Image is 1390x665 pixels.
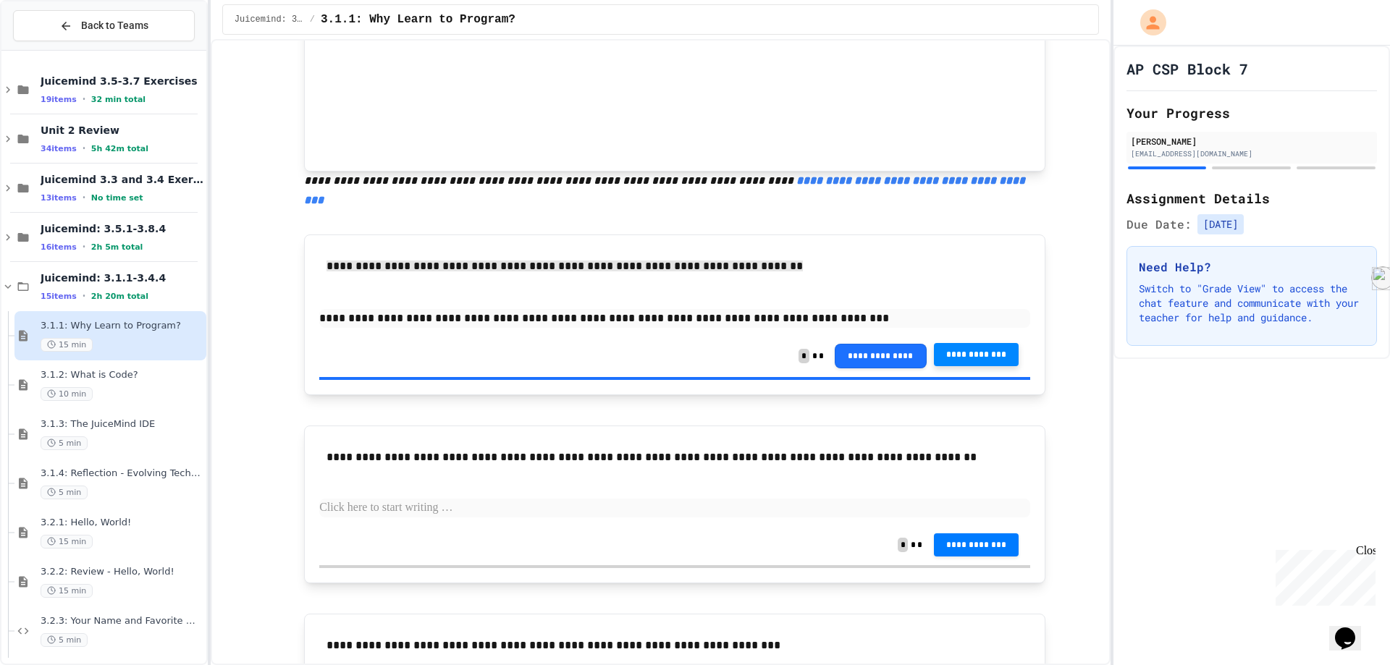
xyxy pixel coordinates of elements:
span: 3.1.1: Why Learn to Program? [41,320,203,332]
span: 3.2.3: Your Name and Favorite Movie [41,615,203,627]
span: Unit 2 Review [41,124,203,137]
h2: Your Progress [1126,103,1377,123]
span: 5 min [41,436,88,450]
div: Chat with us now!Close [6,6,100,92]
span: Due Date: [1126,216,1192,233]
span: 3.1.3: The JuiceMind IDE [41,418,203,431]
span: • [83,241,85,253]
span: 3.2.2: Review - Hello, World! [41,566,203,578]
button: Back to Teams [13,10,195,41]
span: Juicemind: 3.1.1-3.4.4 [235,14,304,25]
span: 3.2.1: Hello, World! [41,517,203,529]
span: Juicemind 3.3 and 3.4 Exercises [41,173,203,186]
h2: Assignment Details [1126,188,1377,208]
span: • [83,192,85,203]
span: 3.1.1: Why Learn to Program? [321,11,515,28]
span: 15 min [41,535,93,548]
span: Juicemind: 3.5.1-3.8.4 [41,222,203,235]
p: Switch to "Grade View" to access the chat feature and communicate with your teacher for help and ... [1139,281,1365,325]
h3: Need Help? [1139,258,1365,276]
span: Juicemind: 3.1.1-3.4.4 [41,271,203,284]
div: My Account [1125,6,1170,39]
span: 32 min total [91,95,146,104]
span: 15 min [41,338,93,352]
span: 3.1.2: What is Code? [41,369,203,381]
div: [PERSON_NAME] [1131,135,1373,148]
h1: AP CSP Block 7 [1126,59,1248,79]
span: 19 items [41,95,77,104]
span: 2h 20m total [91,292,148,301]
span: • [83,93,85,105]
span: 5h 42m total [91,144,148,153]
span: 5 min [41,633,88,647]
div: [EMAIL_ADDRESS][DOMAIN_NAME] [1131,148,1373,159]
span: • [83,143,85,154]
span: 5 min [41,486,88,499]
span: • [83,290,85,302]
span: / [310,14,315,25]
span: Back to Teams [81,18,148,33]
span: 3.1.4: Reflection - Evolving Technology [41,467,203,480]
span: 16 items [41,242,77,252]
span: 15 min [41,584,93,598]
span: 34 items [41,144,77,153]
span: Juicemind 3.5-3.7 Exercises [41,75,203,88]
span: No time set [91,193,143,203]
span: 10 min [41,387,93,401]
span: 13 items [41,193,77,203]
span: [DATE] [1197,214,1244,234]
span: 2h 5m total [91,242,143,252]
span: 15 items [41,292,77,301]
